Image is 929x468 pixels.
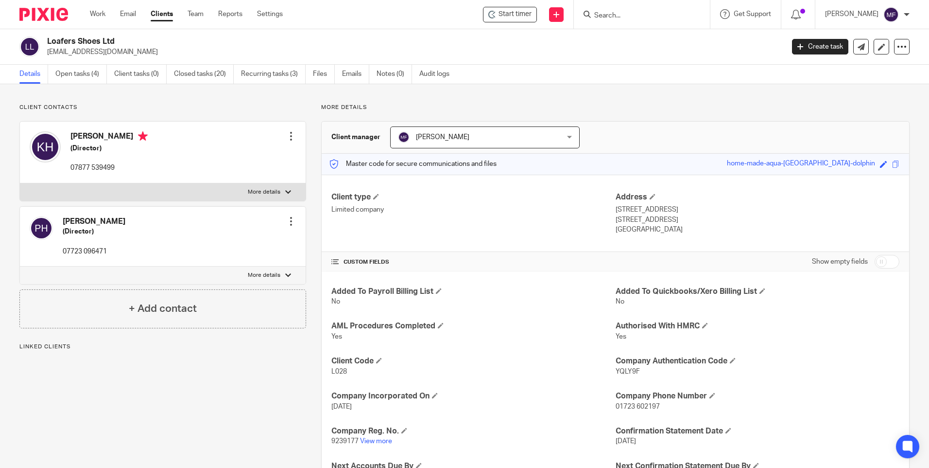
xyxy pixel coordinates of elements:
[331,192,615,202] h4: Client type
[63,216,125,227] h4: [PERSON_NAME]
[360,438,392,445] a: View more
[47,36,631,47] h2: Loafers Shoes Ltd
[616,391,899,401] h4: Company Phone Number
[812,257,868,267] label: Show empty fields
[90,9,105,19] a: Work
[616,192,899,202] h4: Address
[19,36,40,57] img: svg%3E
[257,9,283,19] a: Settings
[114,65,167,84] a: Client tasks (0)
[616,403,660,410] span: 01723 602197
[734,11,771,18] span: Get Support
[19,65,48,84] a: Details
[331,287,615,297] h4: Added To Payroll Billing List
[321,104,910,111] p: More details
[129,301,197,316] h4: + Add contact
[616,225,899,234] p: [GEOGRAPHIC_DATA]
[616,215,899,225] p: [STREET_ADDRESS]
[883,7,899,22] img: svg%3E
[63,227,125,236] h5: (Director)
[70,163,148,173] p: 07877 539499
[30,216,53,240] img: svg%3E
[331,258,615,266] h4: CUSTOM FIELDS
[331,132,380,142] h3: Client manager
[331,333,342,340] span: Yes
[792,39,848,54] a: Create task
[616,321,899,331] h4: Authorised With HMRC
[616,368,640,375] span: YQLY9F
[151,9,173,19] a: Clients
[313,65,335,84] a: Files
[218,9,242,19] a: Reports
[331,321,615,331] h4: AML Procedures Completed
[483,7,537,22] div: Loafers Shoes Ltd
[616,426,899,436] h4: Confirmation Statement Date
[248,271,280,279] p: More details
[342,65,369,84] a: Emails
[331,403,352,410] span: [DATE]
[331,356,615,366] h4: Client Code
[120,9,136,19] a: Email
[241,65,306,84] a: Recurring tasks (3)
[377,65,412,84] a: Notes (0)
[30,131,61,162] img: svg%3E
[593,12,681,20] input: Search
[331,391,615,401] h4: Company Incorporated On
[616,333,626,340] span: Yes
[331,368,347,375] span: L028
[19,343,306,351] p: Linked clients
[331,205,615,215] p: Limited company
[47,47,777,57] p: [EMAIL_ADDRESS][DOMAIN_NAME]
[138,131,148,141] i: Primary
[329,159,497,169] p: Master code for secure communications and files
[419,65,457,84] a: Audit logs
[70,144,148,153] h5: (Director)
[331,298,340,305] span: No
[55,65,107,84] a: Open tasks (4)
[188,9,204,19] a: Team
[416,134,469,141] span: [PERSON_NAME]
[616,356,899,366] h4: Company Authentication Code
[398,131,410,143] img: svg%3E
[70,131,148,144] h4: [PERSON_NAME]
[63,247,125,256] p: 07723 096471
[19,104,306,111] p: Client contacts
[825,9,878,19] p: [PERSON_NAME]
[499,9,532,19] span: Start timer
[616,298,624,305] span: No
[616,205,899,215] p: [STREET_ADDRESS]
[331,426,615,436] h4: Company Reg. No.
[727,159,875,170] div: home-made-aqua-[GEOGRAPHIC_DATA]-dolphin
[19,8,68,21] img: Pixie
[248,188,280,196] p: More details
[174,65,234,84] a: Closed tasks (20)
[616,287,899,297] h4: Added To Quickbooks/Xero Billing List
[616,438,636,445] span: [DATE]
[331,438,359,445] span: 9239177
